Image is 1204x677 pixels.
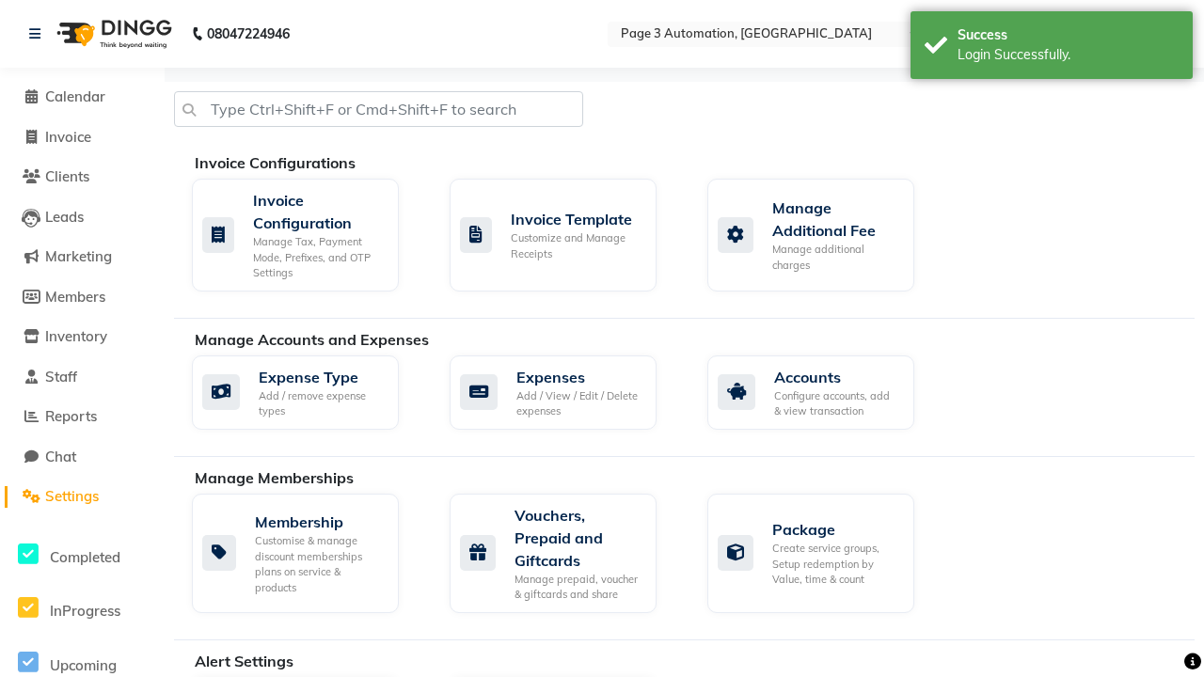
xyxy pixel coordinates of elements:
a: AccountsConfigure accounts, add & view transaction [707,355,937,430]
a: Invoice [5,127,160,149]
a: ExpensesAdd / View / Edit / Delete expenses [450,355,679,430]
a: Inventory [5,326,160,348]
a: MembershipCustomise & manage discount memberships plans on service & products [192,494,421,613]
div: Accounts [774,366,899,388]
a: Members [5,287,160,308]
input: Type Ctrl+Shift+F or Cmd+Shift+F to search [174,91,583,127]
img: logo [48,8,177,60]
div: Manage additional charges [772,242,899,273]
div: Expenses [516,366,642,388]
div: Configure accounts, add & view transaction [774,388,899,419]
span: Reports [45,407,97,425]
div: Add / remove expense types [259,388,384,419]
div: Invoice Template [511,208,642,230]
span: Staff [45,368,77,386]
a: Settings [5,486,160,508]
a: Chat [5,447,160,468]
div: Manage Tax, Payment Mode, Prefixes, and OTP Settings [253,234,384,281]
a: Leads [5,207,160,228]
span: InProgress [50,602,120,620]
span: Upcoming [50,656,117,674]
div: Invoice Configuration [253,189,384,234]
div: Create service groups, Setup redemption by Value, time & count [772,541,899,588]
div: Vouchers, Prepaid and Giftcards [515,504,642,572]
div: Manage prepaid, voucher & giftcards and share [515,572,642,603]
div: Login Successfully. [958,45,1179,65]
span: Inventory [45,327,107,345]
span: Marketing [45,247,112,265]
a: Invoice ConfigurationManage Tax, Payment Mode, Prefixes, and OTP Settings [192,179,421,291]
a: Clients [5,166,160,188]
a: Reports [5,406,160,428]
div: Expense Type [259,366,384,388]
a: Calendar [5,87,160,108]
span: Completed [50,548,120,566]
a: Marketing [5,246,160,268]
div: Customise & manage discount memberships plans on service & products [255,533,384,595]
div: Membership [255,511,384,533]
b: 08047224946 [207,8,290,60]
span: Leads [45,208,84,226]
span: Chat [45,448,76,465]
a: Invoice TemplateCustomize and Manage Receipts [450,179,679,291]
span: Invoice [45,128,91,146]
span: Members [45,288,105,306]
div: Success [958,25,1179,45]
span: Settings [45,487,99,505]
span: Clients [45,167,89,185]
a: Staff [5,367,160,388]
a: Expense TypeAdd / remove expense types [192,355,421,430]
a: Vouchers, Prepaid and GiftcardsManage prepaid, voucher & giftcards and share [450,494,679,613]
div: Manage Additional Fee [772,197,899,242]
div: Package [772,518,899,541]
a: Manage Additional FeeManage additional charges [707,179,937,291]
div: Customize and Manage Receipts [511,230,642,261]
a: PackageCreate service groups, Setup redemption by Value, time & count [707,494,937,613]
div: Add / View / Edit / Delete expenses [516,388,642,419]
span: Calendar [45,87,105,105]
